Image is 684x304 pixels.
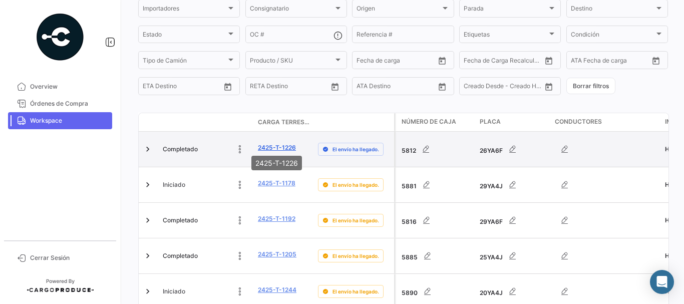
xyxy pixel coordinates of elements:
div: 29YA6F [480,210,547,230]
span: Estado [143,33,226,40]
span: Condición [571,33,654,40]
span: Consignatario [250,7,333,14]
a: 2425-T-1205 [258,250,296,259]
div: 2425-T-1226 [251,156,302,170]
span: Iniciado [163,180,185,189]
datatable-header-cell: Placa [476,113,551,131]
div: 26YA6F [480,139,547,159]
span: Número de Caja [402,117,456,126]
input: Hasta [275,84,312,91]
div: 5812 [402,139,472,159]
input: Desde [250,84,268,91]
button: Open calendar [327,79,343,94]
a: Expand/Collapse Row [143,180,153,190]
a: Expand/Collapse Row [143,144,153,154]
div: Abrir Intercom Messenger [650,270,674,294]
input: Hasta [489,58,526,65]
div: 5816 [402,210,472,230]
button: Open calendar [435,53,450,68]
span: Destino [571,7,654,14]
div: 20YA4J [480,281,547,301]
input: Hasta [168,84,205,91]
span: Workspace [30,116,108,125]
a: Expand/Collapse Row [143,215,153,225]
span: Importadores [143,7,226,14]
a: 2425-T-1178 [258,179,295,188]
input: Creado Desde [464,84,498,91]
span: Carga Terrestre # [258,118,310,127]
span: Iniciado [163,287,185,296]
span: Conductores [555,117,602,126]
span: Parada [464,7,547,14]
div: 29YA4J [480,175,547,195]
div: 5885 [402,246,472,266]
span: Órdenes de Compra [30,99,108,108]
span: Completado [163,216,198,225]
span: Tipo de Camión [143,58,226,65]
input: Hasta [382,58,419,65]
button: Open calendar [220,79,235,94]
span: Origen [357,7,440,14]
button: Open calendar [541,53,556,68]
button: Borrar filtros [566,78,615,94]
a: Expand/Collapse Row [143,286,153,296]
input: Desde [357,58,375,65]
a: Expand/Collapse Row [143,251,153,261]
span: Placa [480,117,501,126]
span: El envío ha llegado. [332,287,379,295]
span: El envío ha llegado. [332,216,379,224]
button: Open calendar [648,53,663,68]
span: Completado [163,145,198,154]
a: Órdenes de Compra [8,95,112,112]
span: Completado [163,251,198,260]
input: ATA Desde [357,84,387,91]
a: 2425-T-1244 [258,285,296,294]
datatable-header-cell: Conductores [551,113,661,131]
input: ATA Hasta [608,58,645,65]
span: Cerrar Sesión [30,253,108,262]
datatable-header-cell: Delay Status [314,118,394,126]
input: ATA Hasta [394,84,431,91]
span: El envío ha llegado. [332,252,379,260]
input: Desde [143,84,161,91]
a: 2425-T-1226 [258,143,296,152]
a: Overview [8,78,112,95]
span: Overview [30,82,108,91]
button: Open calendar [541,79,556,94]
span: Producto / SKU [250,58,333,65]
a: Workspace [8,112,112,129]
a: 2425-T-1192 [258,214,295,223]
div: 5881 [402,175,472,195]
img: powered-by.png [35,12,85,62]
datatable-header-cell: Estado [159,118,254,126]
span: Etiquetas [464,33,547,40]
button: Open calendar [435,79,450,94]
input: Creado Hasta [505,84,542,91]
span: El envío ha llegado. [332,145,379,153]
div: 25YA4J [480,246,547,266]
input: Desde [464,58,482,65]
div: 5890 [402,281,472,301]
datatable-header-cell: Número de Caja [396,113,476,131]
input: ATA Desde [571,58,601,65]
span: El envío ha llegado. [332,181,379,189]
datatable-header-cell: Carga Terrestre # [254,114,314,131]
